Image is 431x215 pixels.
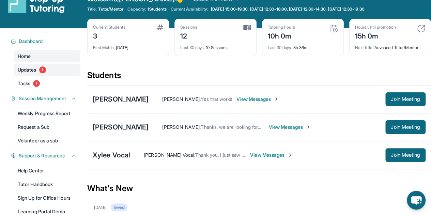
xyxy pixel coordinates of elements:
span: Title: [87,6,97,12]
span: Home [18,53,31,60]
a: Volunteer as a sub [14,135,80,147]
a: Tutor Handbook [14,178,80,190]
div: 10h 0m [268,30,295,41]
span: [PERSON_NAME] : [162,96,201,102]
div: [DATE] [93,41,163,50]
div: Current Students [93,25,125,30]
div: Students [87,70,431,85]
div: [DATE] [94,205,107,210]
span: 1 [33,80,40,87]
div: 15h 0m [355,30,396,41]
a: Tasks1 [14,77,80,90]
div: 10 Sessions [180,41,250,50]
img: card [330,25,338,33]
button: Join Meeting [385,92,426,106]
a: Updates1 [14,64,80,76]
span: View Messages [250,152,293,158]
span: 1 [39,66,46,73]
span: Support & Resources [19,152,65,159]
span: [DATE] 15:00-19:30, [DATE] 12:30-18:00, [DATE] 12:30-14:30, [DATE] 12:30-19:30 [211,6,364,12]
span: Last 30 days : [268,45,292,50]
button: Join Meeting [385,120,426,134]
a: Home [14,50,80,62]
span: Updates [18,66,36,73]
button: Support & Resources [16,152,76,159]
a: Help Center [14,165,80,177]
span: Join Meeting [391,125,420,129]
span: Dashboard [19,38,43,45]
div: Xylee Vocal [93,150,130,160]
span: Current Availability: [171,6,208,12]
span: View Messages [268,124,311,130]
a: Request a Sub [14,121,80,133]
span: Join Meeting [391,153,420,157]
div: Tutoring hours [268,25,295,30]
span: Last 30 days : [180,45,205,50]
img: Chevron-Right [287,152,293,158]
span: Session Management [19,95,66,102]
img: card [243,25,251,31]
div: Sessions [180,25,197,30]
span: Thank you. I just saw the email [195,152,261,158]
div: [PERSON_NAME] [93,94,149,104]
span: [PERSON_NAME] Vocal : [144,152,195,158]
div: 8h 36m [268,41,338,50]
div: 3 [93,30,125,41]
img: Chevron-Right [274,96,279,102]
button: Dashboard [16,38,76,45]
button: chat-button [407,191,426,210]
div: Advanced Tutor/Mentor [355,41,425,50]
span: View Messages [236,96,279,103]
span: Next title : [355,45,373,50]
button: Session Management [16,95,76,102]
span: Yes that works [201,96,232,102]
span: Tasks [18,80,30,87]
a: [DATE] 15:00-19:30, [DATE] 12:30-18:00, [DATE] 12:30-14:30, [DATE] 12:30-19:30 [210,6,366,12]
button: Join Meeting [385,148,426,162]
a: Weekly Progress Report [14,107,80,120]
span: [PERSON_NAME] : [162,124,201,130]
img: Chevron-Right [306,124,311,130]
div: [PERSON_NAME] [93,122,149,132]
div: 12 [180,30,197,41]
a: Sign Up for Office Hours [14,192,80,204]
span: Capacity: [127,6,146,12]
div: Unread [111,203,127,211]
img: card [157,25,163,30]
span: Tutor/Mentor [98,6,123,12]
span: First Match : [93,45,115,50]
img: card [417,25,425,33]
span: Join Meeting [391,97,420,101]
span: Thanks, we are looking forward to this. [201,124,284,130]
span: 1 Students [148,6,167,12]
div: What's New [87,173,431,203]
div: Hours until promotion [355,25,396,30]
